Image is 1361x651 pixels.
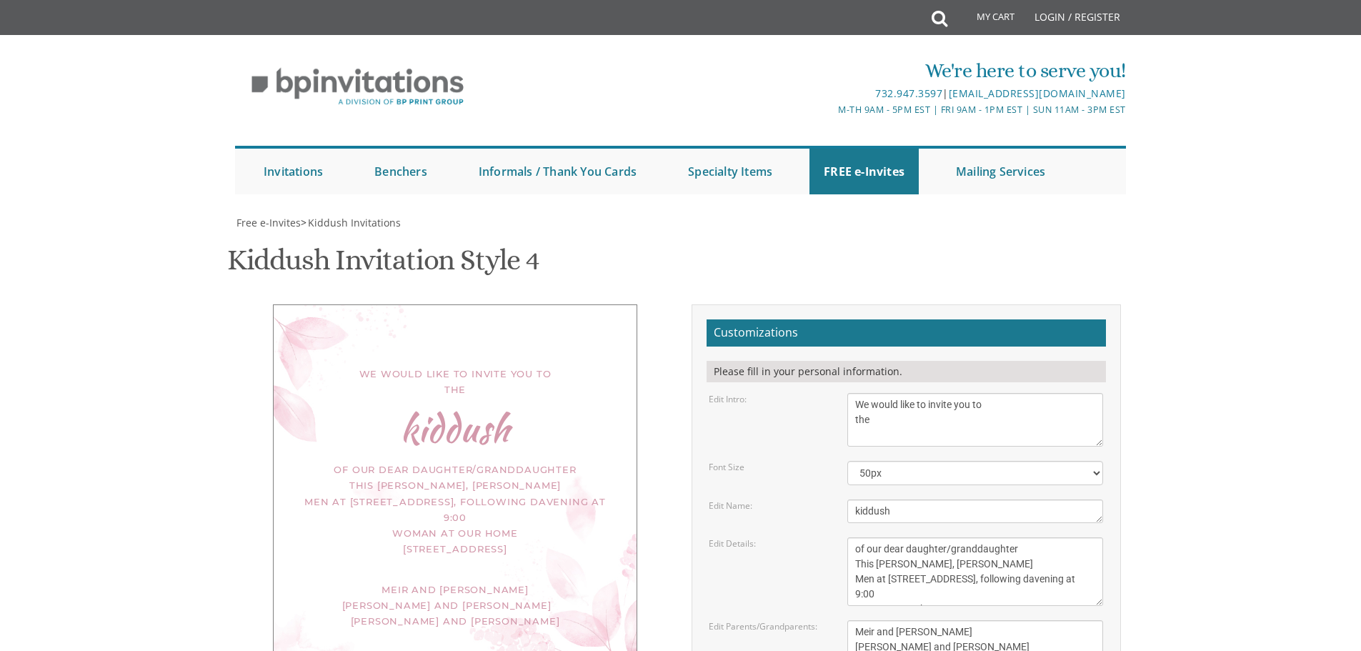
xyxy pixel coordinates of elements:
[709,461,744,473] label: Font Size
[709,537,756,550] label: Edit Details:
[306,216,401,229] a: Kiddush Invitations
[533,102,1126,117] div: M-Th 9am - 5pm EST | Fri 9am - 1pm EST | Sun 11am - 3pm EST
[707,361,1106,382] div: Please fill in your personal information.
[464,149,651,194] a: Informals / Thank You Cards
[249,149,337,194] a: Invitations
[235,216,301,229] a: Free e-Invites
[847,500,1103,523] textarea: [PERSON_NAME]
[707,319,1106,347] h2: Customizations
[942,149,1060,194] a: Mailing Services
[301,216,401,229] span: >
[308,216,401,229] span: Kiddush Invitations
[847,393,1103,447] textarea: We would like to invite you to the kiddush of our dear daughter/granddaughter
[709,393,747,405] label: Edit Intro:
[949,86,1126,100] a: [EMAIL_ADDRESS][DOMAIN_NAME]
[809,149,919,194] a: FREE e-Invites
[533,85,1126,102] div: |
[1272,562,1361,630] iframe: chat widget
[847,537,1103,606] textarea: This Shabbos, Parshas Vayigash at our home [STREET_ADDRESS][US_STATE]
[533,56,1126,85] div: We're here to serve you!
[235,57,480,116] img: BP Invitation Loft
[709,500,752,512] label: Edit Name:
[875,86,942,100] a: 732.947.3597
[302,366,608,397] div: We would like to invite you to the
[236,216,301,229] span: Free e-Invites
[302,421,608,437] div: kiddush
[674,149,787,194] a: Specialty Items
[302,462,608,557] div: of our dear daughter/granddaughter This [PERSON_NAME], [PERSON_NAME] Men at [STREET_ADDRESS], fol...
[360,149,442,194] a: Benchers
[946,1,1025,37] a: My Cart
[227,244,539,287] h1: Kiddush Invitation Style 4
[709,620,817,632] label: Edit Parents/Grandparents:
[302,582,608,629] div: Meir and [PERSON_NAME] [PERSON_NAME] and [PERSON_NAME] [PERSON_NAME] and [PERSON_NAME]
